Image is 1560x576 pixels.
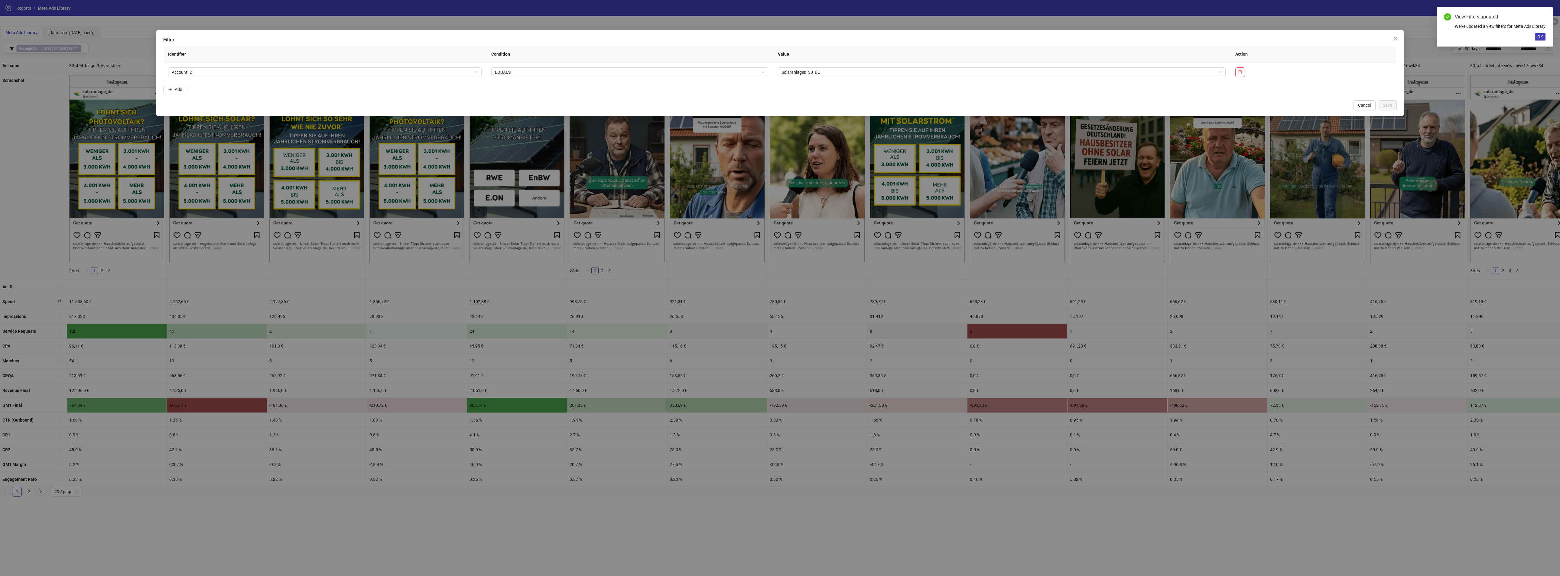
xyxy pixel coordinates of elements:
span: OK [1537,34,1543,39]
th: Action [1230,46,1397,63]
span: check-circle [1444,13,1451,21]
span: EQUALS [495,68,765,77]
span: delete [1238,70,1242,74]
span: Cancel [1358,103,1371,108]
button: Save [1378,100,1397,110]
a: Close [1539,13,1545,20]
div: Filter [163,36,1397,44]
th: Identifier [163,46,486,63]
span: close [1393,36,1398,41]
span: Account ID [172,68,478,77]
th: Value [773,46,1230,63]
th: Condition [486,46,773,63]
button: OK [1535,33,1545,40]
button: Cancel [1353,100,1376,110]
div: We've updated a view filters for Meta Ads Library [1455,23,1545,30]
span: Add [175,87,182,92]
span: plus [168,87,172,92]
button: Add [163,85,187,94]
div: View Filters updated [1455,13,1545,21]
button: Close [1391,34,1400,44]
span: Solaranlagen_30_DE [782,68,1222,77]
